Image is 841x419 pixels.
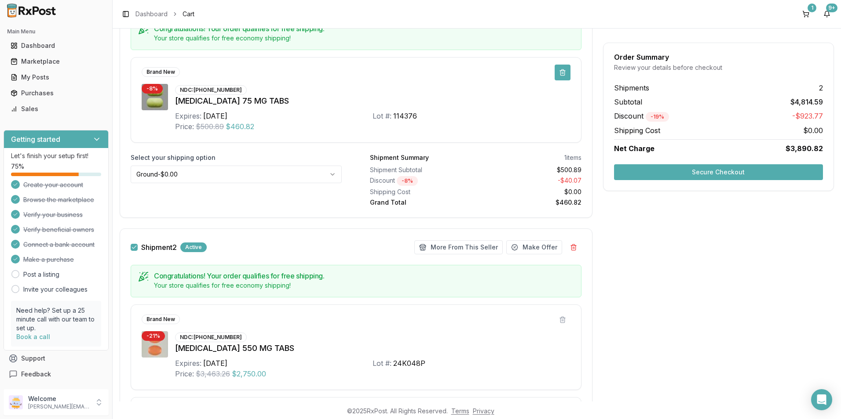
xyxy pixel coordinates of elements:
div: Expires: [175,111,201,121]
p: Welcome [28,394,89,403]
div: Shipment Subtotal [370,166,472,174]
a: Marketplace [7,54,105,69]
div: $0.00 [479,188,581,196]
button: Secure Checkout [614,164,823,180]
div: Brand New [142,67,180,77]
span: $500.89 [196,121,224,132]
button: Marketplace [4,54,109,69]
button: Make Offer [506,240,562,254]
div: 24K048P [393,358,425,368]
div: Shipment Summary [370,153,429,162]
button: Feedback [4,366,109,382]
div: 1 items [564,153,581,162]
div: Sales [11,105,102,113]
div: [MEDICAL_DATA] 75 MG TABS [175,95,570,107]
div: NDC: [PHONE_NUMBER] [175,85,247,95]
img: User avatar [9,395,23,409]
div: 114376 [393,111,417,121]
img: Gemtesa 75 MG TABS [142,84,168,110]
div: [DATE] [203,358,227,368]
span: Discount [614,112,669,120]
span: $3,890.82 [786,143,823,154]
span: Subtotal [614,97,642,107]
span: $460.82 [226,121,254,132]
div: Expires: [175,358,201,368]
h5: Congratulations! Your order qualifies for free shipping. [154,272,574,279]
div: 9+ [826,4,837,12]
a: My Posts [7,69,105,85]
button: 9+ [820,7,834,21]
button: Purchases [4,86,109,100]
span: $4,814.59 [790,97,823,107]
a: Post a listing [23,270,59,279]
div: Discount [370,176,472,186]
span: Cart [183,10,194,18]
a: Invite your colleagues [23,285,88,294]
div: - 21 % [142,331,165,341]
div: Price: [175,368,194,379]
h2: Main Menu [7,28,105,35]
img: RxPost Logo [4,4,60,18]
button: Support [4,350,109,366]
span: Browse the marketplace [23,195,94,204]
nav: breadcrumb [135,10,194,18]
span: $3,463.26 [196,368,230,379]
div: Marketplace [11,57,102,66]
button: Sales [4,102,109,116]
div: Open Intercom Messenger [811,389,832,410]
div: Grand Total [370,198,472,207]
span: Feedback [21,370,51,379]
button: More From This Seller [414,240,503,254]
div: Your store qualifies for free economy shipping! [154,281,574,290]
div: Shipping Cost [370,188,472,196]
div: 1 [808,4,816,12]
div: - 8 % [142,84,163,94]
div: - 19 % [646,112,669,122]
span: Shipments [614,83,649,93]
span: -$923.77 [792,111,823,122]
div: Your store qualifies for free economy shipping! [154,34,574,43]
button: 1 [799,7,813,21]
a: Book a call [16,333,50,340]
p: [PERSON_NAME][EMAIL_ADDRESS][DOMAIN_NAME] [28,403,89,410]
div: Review your details before checkout [614,63,823,72]
h3: Getting started [11,134,60,144]
div: Price: [175,121,194,132]
label: Select your shipping option [131,153,342,162]
div: [DATE] [203,111,227,121]
div: My Posts [11,73,102,82]
div: Lot #: [373,111,391,121]
a: Purchases [7,85,105,101]
span: $0.00 [803,125,823,136]
div: $500.89 [479,166,581,174]
span: Shipping Cost [614,125,660,136]
a: Terms [451,407,469,415]
a: Sales [7,101,105,117]
h5: Congratulations! Your order qualifies for free shipping. [154,25,574,32]
span: Shipment 2 [141,244,177,251]
a: Dashboard [7,38,105,54]
button: Dashboard [4,39,109,53]
span: 75 % [11,162,24,171]
span: 2 [819,83,823,93]
span: Verify beneficial owners [23,225,94,234]
div: - 8 % [397,176,418,186]
div: [MEDICAL_DATA] 550 MG TABS [175,342,570,354]
p: Let's finish your setup first! [11,152,101,160]
a: Dashboard [135,10,168,18]
span: Make a purchase [23,255,74,264]
img: Xifaxan 550 MG TABS [142,331,168,358]
a: Privacy [473,407,494,415]
span: $2,750.00 [232,368,266,379]
div: Purchases [11,89,102,98]
div: - $40.07 [479,176,581,186]
div: Order Summary [614,54,823,61]
div: Brand New [142,314,180,324]
div: Active [180,242,207,252]
p: Need help? Set up a 25 minute call with our team to set up. [16,306,96,332]
div: NDC: [PHONE_NUMBER] [175,332,247,342]
div: Dashboard [11,41,102,50]
div: Lot #: [373,358,391,368]
span: Create your account [23,181,83,189]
